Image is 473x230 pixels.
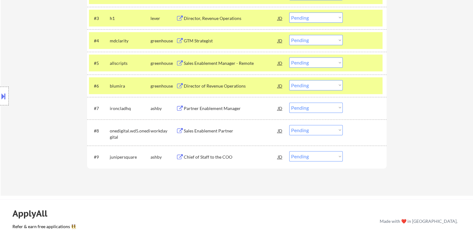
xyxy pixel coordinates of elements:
div: #4 [94,38,105,44]
div: junipersquare [110,154,151,160]
div: JD [277,80,283,91]
div: #3 [94,15,105,22]
div: ashby [151,105,176,112]
div: ashby [151,154,176,160]
div: ironcladhq [110,105,151,112]
div: lever [151,15,176,22]
div: JD [277,151,283,162]
div: blumira [110,83,151,89]
div: allscripts [110,60,151,66]
div: JD [277,12,283,24]
div: ApplyAll [12,208,54,219]
div: Sales Enablement Manager - Remote [184,60,278,66]
div: Director, Revenue Operations [184,15,278,22]
div: JD [277,103,283,114]
div: onedigital.wd5.onedigital [110,128,151,140]
div: Director of Revenue Operations [184,83,278,89]
div: JD [277,35,283,46]
div: greenhouse [151,60,176,66]
div: greenhouse [151,83,176,89]
div: JD [277,57,283,69]
div: workday [151,128,176,134]
div: Chief of Staff to the COO [184,154,278,160]
div: Partner Enablement Manager [184,105,278,112]
div: JD [277,125,283,136]
div: mdclarity [110,38,151,44]
div: #9 [94,154,105,160]
div: h1 [110,15,151,22]
div: Sales Enablement Partner [184,128,278,134]
div: greenhouse [151,38,176,44]
div: GTM Strategist [184,38,278,44]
